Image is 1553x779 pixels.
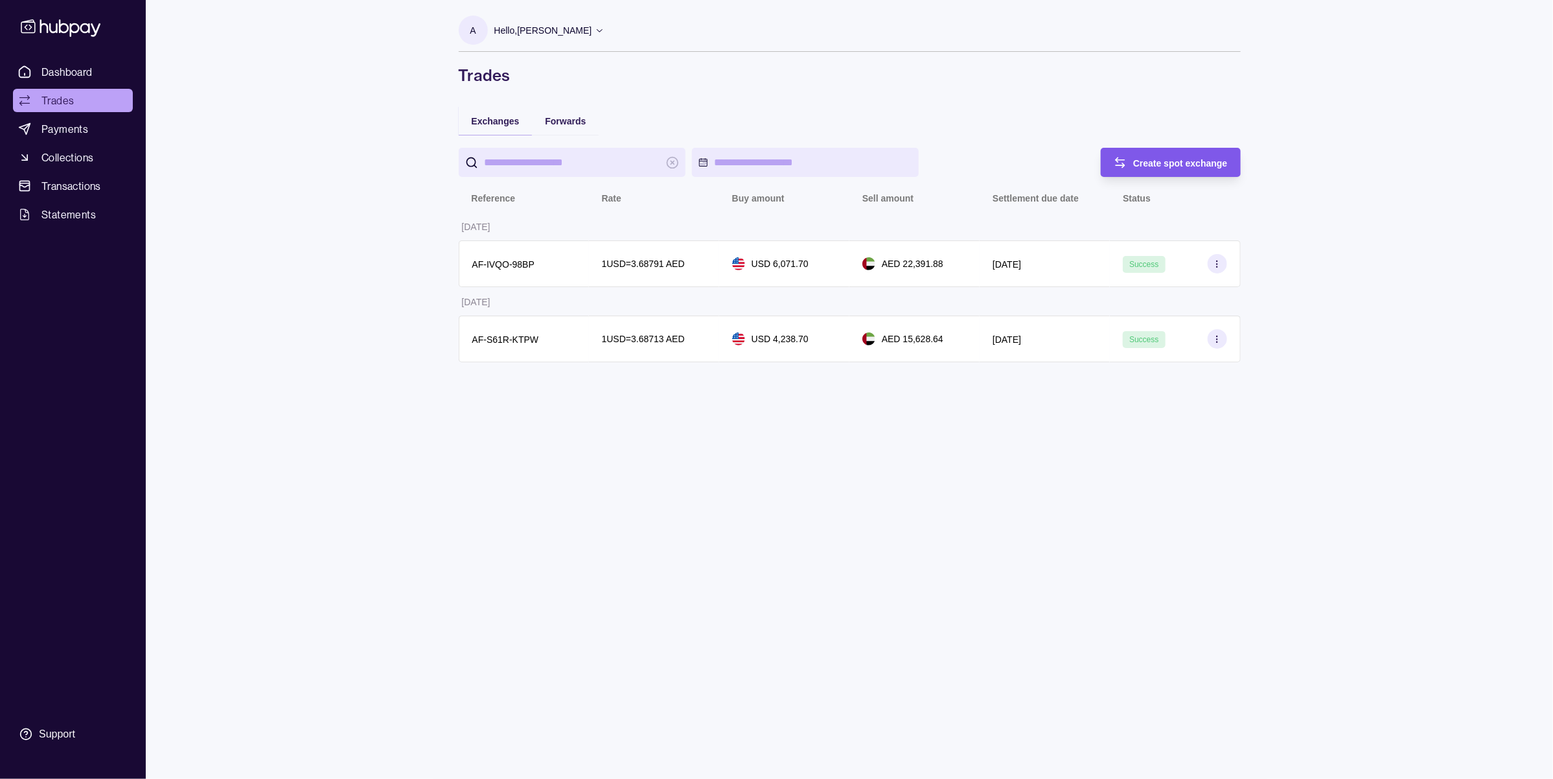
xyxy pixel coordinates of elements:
a: Dashboard [13,60,133,84]
p: AF-IVQO-98BP [472,259,535,270]
img: us [732,257,745,270]
p: [DATE] [993,259,1021,270]
span: Success [1129,335,1158,344]
img: us [732,332,745,345]
span: Trades [41,93,74,108]
span: Collections [41,150,93,165]
h1: Trades [459,65,1241,86]
span: Success [1129,260,1158,269]
p: Sell amount [862,193,914,203]
a: Collections [13,146,133,169]
div: Support [39,727,75,741]
input: search [485,148,660,177]
p: A [470,23,476,38]
p: USD 4,238.70 [752,332,809,346]
p: Rate [602,193,621,203]
a: Support [13,721,133,748]
img: ae [862,257,875,270]
a: Statements [13,203,133,226]
p: Buy amount [732,193,785,203]
p: USD 6,071.70 [752,257,809,271]
p: AED 15,628.64 [882,332,943,346]
a: Transactions [13,174,133,198]
span: Create spot exchange [1133,158,1228,169]
p: 1 USD = 3.68791 AED [602,257,685,271]
span: Statements [41,207,96,222]
p: AED 22,391.88 [882,257,943,271]
a: Payments [13,117,133,141]
p: [DATE] [993,334,1021,345]
p: Settlement due date [993,193,1079,203]
p: [DATE] [462,222,490,232]
p: Status [1123,193,1151,203]
button: Create spot exchange [1101,148,1241,177]
p: 1 USD = 3.68713 AED [602,332,685,346]
span: Forwards [545,116,586,126]
span: Transactions [41,178,101,194]
span: Payments [41,121,88,137]
span: Dashboard [41,64,93,80]
span: Exchanges [472,116,520,126]
p: Reference [472,193,516,203]
p: AF-S61R-KTPW [472,334,539,345]
p: [DATE] [462,297,490,307]
a: Trades [13,89,133,112]
p: Hello, [PERSON_NAME] [494,23,592,38]
img: ae [862,332,875,345]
